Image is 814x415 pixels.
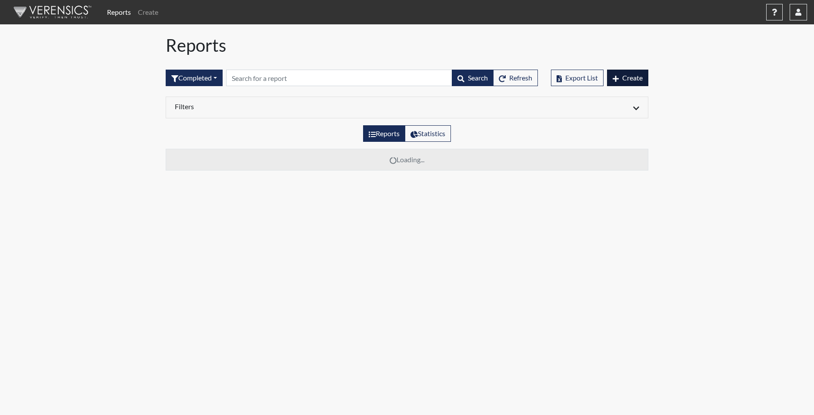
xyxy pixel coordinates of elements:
[134,3,162,21] a: Create
[551,70,604,86] button: Export List
[509,74,532,82] span: Refresh
[493,70,538,86] button: Refresh
[166,70,223,86] button: Completed
[363,125,405,142] label: View the list of reports
[168,102,646,113] div: Click to expand/collapse filters
[166,149,648,171] td: Loading...
[226,70,452,86] input: Search by Registration ID, Interview Number, or Investigation Name.
[452,70,494,86] button: Search
[166,70,223,86] div: Filter by interview status
[103,3,134,21] a: Reports
[166,35,648,56] h1: Reports
[468,74,488,82] span: Search
[607,70,648,86] button: Create
[622,74,643,82] span: Create
[175,102,400,110] h6: Filters
[565,74,598,82] span: Export List
[405,125,451,142] label: View statistics about completed interviews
